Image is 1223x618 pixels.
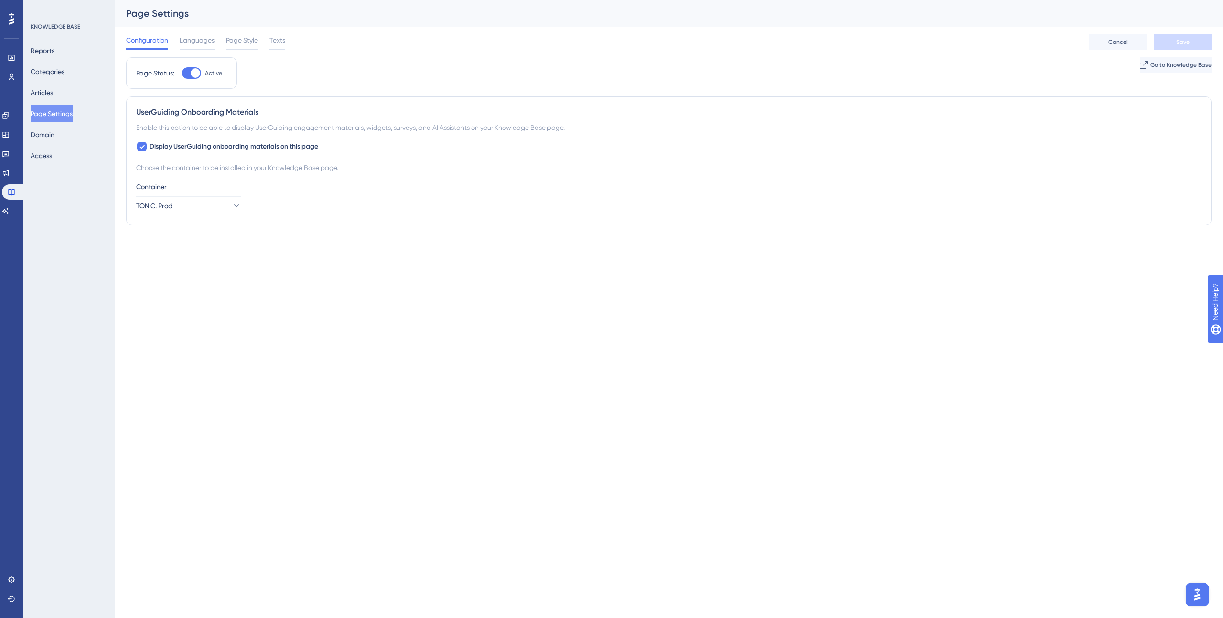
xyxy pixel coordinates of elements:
[31,42,54,59] button: Reports
[22,2,60,14] span: Need Help?
[1183,580,1212,609] iframe: UserGuiding AI Assistant Launcher
[150,141,318,152] span: Display UserGuiding onboarding materials on this page
[1140,57,1212,73] button: Go to Knowledge Base
[1150,61,1212,69] span: Go to Knowledge Base
[1154,34,1212,50] button: Save
[136,200,172,212] span: TONIC. Prod
[31,105,73,122] button: Page Settings
[136,162,1202,173] div: Choose the container to be installed in your Knowledge Base page.
[136,122,1202,133] div: Enable this option to be able to display UserGuiding engagement materials, widgets, surveys, and ...
[205,69,222,77] span: Active
[31,126,54,143] button: Domain
[1089,34,1147,50] button: Cancel
[136,107,1202,118] div: UserGuiding Onboarding Materials
[31,147,52,164] button: Access
[226,34,258,46] span: Page Style
[1176,38,1190,46] span: Save
[180,34,215,46] span: Languages
[126,7,1188,20] div: Page Settings
[1108,38,1128,46] span: Cancel
[31,23,80,31] div: KNOWLEDGE BASE
[31,84,53,101] button: Articles
[269,34,285,46] span: Texts
[31,63,64,80] button: Categories
[136,181,1202,192] div: Container
[136,196,241,215] button: TONIC. Prod
[126,34,168,46] span: Configuration
[136,67,174,79] div: Page Status:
